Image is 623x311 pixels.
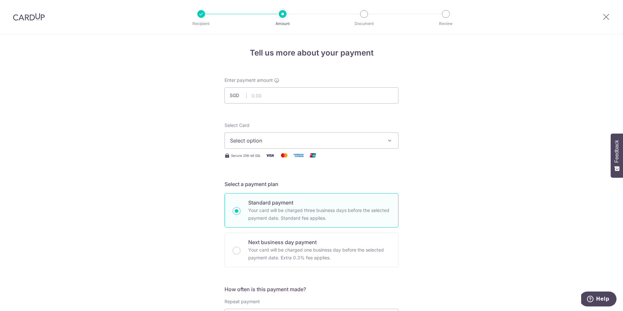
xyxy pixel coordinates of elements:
img: Union Pay [306,151,319,159]
p: Document [340,20,388,27]
p: Your card will be charged one business day before the selected payment date. Extra 0.3% fee applies. [248,246,390,262]
h4: Tell us more about your payment [225,47,398,59]
p: Amount [259,20,307,27]
p: Your card will be charged three business days before the selected payment date. Standard fee appl... [248,206,390,222]
img: American Express [292,151,305,159]
span: Feedback [614,140,620,163]
span: Enter payment amount [225,77,273,83]
img: Mastercard [278,151,291,159]
p: Recipient [177,20,225,27]
h5: Select a payment plan [225,180,398,188]
button: Select option [225,132,398,149]
span: translation missing: en.payables.payment_networks.credit_card.summary.labels.select_card [225,122,250,128]
h5: How often is this payment made? [225,285,398,293]
iframe: Opens a widget where you can find more information [581,292,617,308]
span: SGD [230,92,247,99]
img: CardUp [13,13,45,21]
label: Repeat payment [225,298,260,305]
img: Visa [263,151,276,159]
p: Review [422,20,470,27]
p: Standard payment [248,199,390,206]
p: Next business day payment [248,238,390,246]
input: 0.00 [225,87,398,104]
button: Feedback - Show survey [611,133,623,178]
span: Secure 256-bit SSL [231,153,261,158]
span: Select option [230,137,381,144]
